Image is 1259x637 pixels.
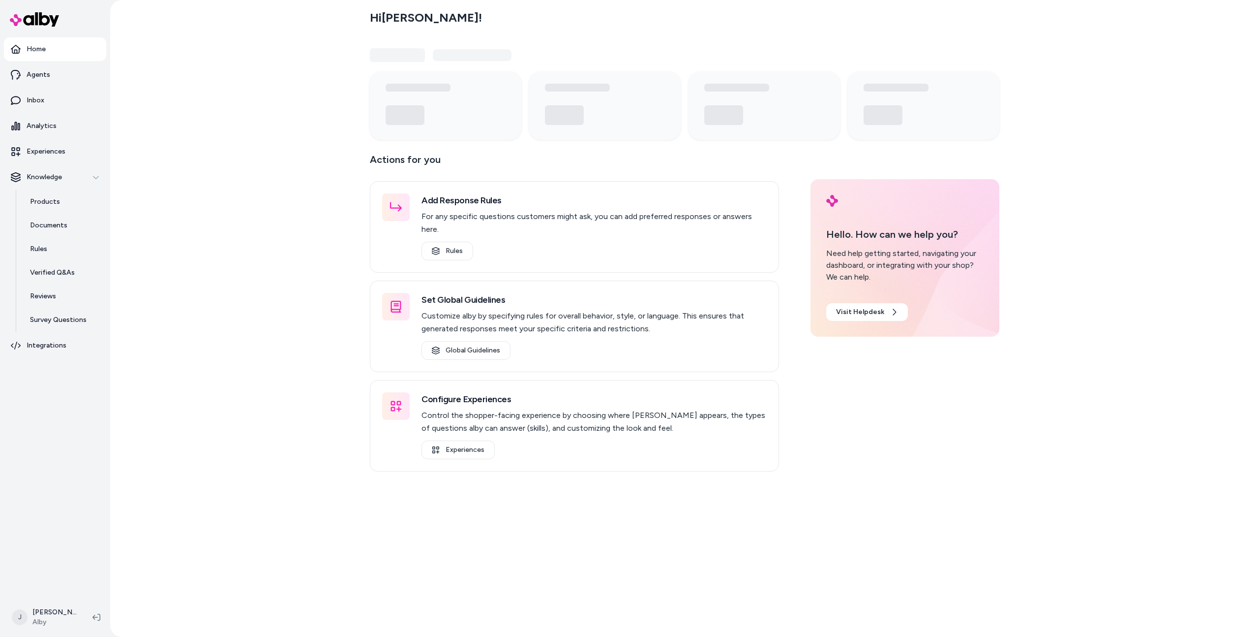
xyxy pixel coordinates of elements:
p: Control the shopper-facing experience by choosing where [PERSON_NAME] appears, the types of quest... [421,409,767,435]
a: Agents [4,63,106,87]
a: Reviews [20,285,106,308]
p: Verified Q&As [30,268,75,278]
h3: Set Global Guidelines [421,293,767,307]
p: Integrations [27,341,66,350]
p: Inbox [27,96,44,105]
a: Rules [20,237,106,261]
p: Experiences [27,147,65,157]
a: Visit Helpdesk [826,303,908,321]
p: Customize alby by specifying rules for overall behavior, style, or language. This ensures that ge... [421,310,767,335]
p: For any specific questions customers might ask, you can add preferred responses or answers here. [421,210,767,236]
p: Knowledge [27,172,62,182]
div: Need help getting started, navigating your dashboard, or integrating with your shop? We can help. [826,248,984,283]
img: alby Logo [826,195,838,207]
img: alby Logo [10,12,59,27]
h2: Hi [PERSON_NAME] ! [370,10,482,25]
a: Rules [421,242,473,260]
button: J[PERSON_NAME]Alby [6,602,85,633]
button: Knowledge [4,165,106,189]
p: Home [27,44,46,54]
p: Reviews [30,291,56,301]
a: Home [4,37,106,61]
p: Actions for you [370,152,779,175]
a: Products [20,190,106,214]
p: Documents [30,221,67,230]
a: Verified Q&As [20,261,106,285]
p: Products [30,197,60,207]
a: Integrations [4,334,106,357]
a: Experiences [421,441,495,459]
h3: Add Response Rules [421,193,767,207]
a: Documents [20,214,106,237]
span: J [12,609,28,625]
p: Survey Questions [30,315,87,325]
p: [PERSON_NAME] [32,607,77,617]
p: Agents [27,70,50,80]
a: Survey Questions [20,308,106,332]
h3: Configure Experiences [421,392,767,406]
a: Experiences [4,140,106,163]
p: Analytics [27,121,57,131]
a: Inbox [4,89,106,112]
p: Rules [30,244,47,254]
span: Alby [32,617,77,627]
p: Hello. How can we help you? [826,227,984,242]
a: Global Guidelines [421,341,510,360]
a: Analytics [4,114,106,138]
